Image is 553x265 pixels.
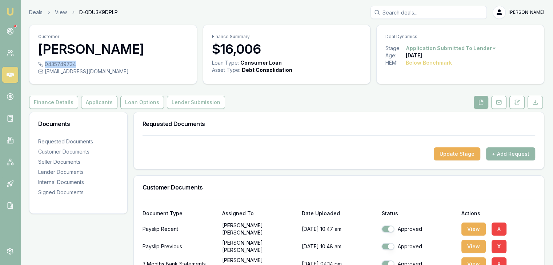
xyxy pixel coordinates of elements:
[212,59,239,66] div: Loan Type:
[29,96,78,109] button: Finance Details
[486,147,535,160] button: + Add Request
[381,225,455,233] div: Approved
[222,222,296,236] p: [PERSON_NAME] [PERSON_NAME]
[302,211,376,216] div: Date Uploaded
[38,189,119,196] div: Signed Documents
[81,96,117,109] button: Applicants
[381,211,455,216] div: Status
[79,9,118,16] span: D-0DU3K9DPLP
[143,222,216,236] div: Payslip Recent
[509,9,544,15] span: [PERSON_NAME]
[370,6,487,19] input: Search deals
[38,138,119,145] div: Requested Documents
[212,42,362,56] h3: $16,006
[38,34,188,40] p: Customer
[461,240,486,253] button: View
[38,148,119,155] div: Customer Documents
[461,211,535,216] div: Actions
[302,239,376,254] p: [DATE] 10:48 am
[120,96,164,109] button: Loan Options
[165,96,227,109] a: Lender Submission
[406,52,422,59] div: [DATE]
[6,7,15,16] img: emu-icon-u.png
[38,68,188,75] div: [EMAIL_ADDRESS][DOMAIN_NAME]
[38,121,119,127] h3: Documents
[385,34,535,40] p: Deal Dynamics
[143,211,216,216] div: Document Type
[302,222,376,236] p: [DATE] 10:47 am
[212,34,362,40] p: Finance Summary
[80,96,119,109] a: Applicants
[38,158,119,166] div: Seller Documents
[143,239,216,254] div: Payslip Previous
[406,59,452,66] div: Below Benchmark
[222,211,296,216] div: Assigned To
[212,66,240,74] div: Asset Type :
[29,9,43,16] a: Deals
[492,223,506,236] button: X
[406,45,497,52] button: Application Submitted To Lender
[38,179,119,186] div: Internal Documents
[461,223,486,236] button: View
[381,243,455,250] div: Approved
[242,66,292,74] div: Debt Consolidation
[222,239,296,254] p: [PERSON_NAME] [PERSON_NAME]
[143,121,535,127] h3: Requested Documents
[143,184,535,190] h3: Customer Documents
[119,96,165,109] a: Loan Options
[167,96,225,109] button: Lender Submission
[29,96,80,109] a: Finance Details
[385,59,406,66] div: HEM:
[385,45,406,52] div: Stage:
[29,9,118,16] nav: breadcrumb
[240,59,282,66] div: Consumer Loan
[55,9,67,16] a: View
[492,240,506,253] button: X
[385,52,406,59] div: Age:
[38,42,188,56] h3: [PERSON_NAME]
[38,168,119,176] div: Lender Documents
[434,147,480,160] button: Update Stage
[38,61,188,68] div: 0435749734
